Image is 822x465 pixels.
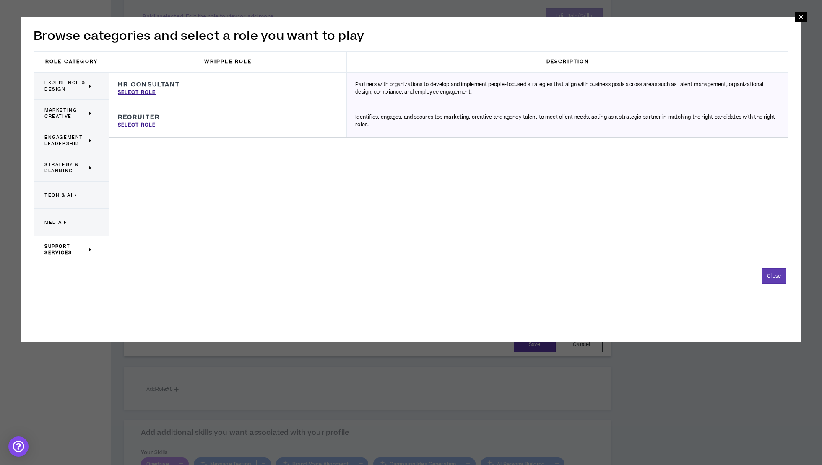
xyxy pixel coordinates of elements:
p: Select Role [118,89,156,96]
p: Select Role [118,122,156,129]
span: Support Services [44,243,87,256]
h3: Role Category [34,52,109,72]
h3: HR Consultant [118,81,180,88]
span: Media [44,219,62,226]
span: Experience & Design [44,80,87,92]
div: Open Intercom Messenger [8,436,29,457]
span: × [799,12,804,22]
h3: Recruiter [118,114,160,121]
p: Identifies, engages, and secures top marketing, creative and agency talent to meet client needs, ... [355,114,779,129]
span: Marketing Creative [44,107,87,119]
h2: Browse categories and select a role you want to play [34,27,788,45]
span: Engagement Leadership [44,134,87,147]
span: Strategy & Planning [44,161,87,174]
p: Partners with organizations to develop and implement people-focused strategies that align with bu... [355,81,779,96]
span: Tech & AI [44,192,73,198]
button: Close [762,268,786,284]
h3: Wripple Role [109,52,347,72]
h3: Description [347,52,788,72]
